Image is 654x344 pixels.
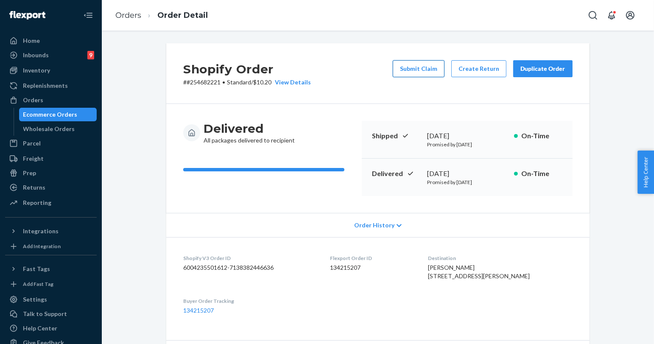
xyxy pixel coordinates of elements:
[23,36,40,45] div: Home
[23,81,68,90] div: Replenishments
[23,125,75,133] div: Wholesale Orders
[80,7,97,24] button: Close Navigation
[204,121,295,136] h3: Delivered
[183,263,316,272] dd: 6004235501612-7138382446636
[5,322,97,335] a: Help Center
[5,279,97,289] a: Add Fast Tag
[5,262,97,276] button: Fast Tags
[5,181,97,194] a: Returns
[23,66,50,75] div: Inventory
[9,11,45,20] img: Flexport logo
[637,151,654,194] button: Help Center
[330,255,415,262] dt: Flexport Order ID
[372,169,420,179] p: Delivered
[427,131,507,141] div: [DATE]
[5,93,97,107] a: Orders
[23,199,51,207] div: Reporting
[5,137,97,150] a: Parcel
[19,108,97,121] a: Ecommerce Orders
[23,280,53,288] div: Add Fast Tag
[393,60,444,77] button: Submit Claim
[520,64,565,73] div: Duplicate Order
[5,293,97,306] a: Settings
[5,241,97,252] a: Add Integration
[5,48,97,62] a: Inbounds9
[427,169,507,179] div: [DATE]
[222,78,225,86] span: •
[451,60,506,77] button: Create Return
[427,141,507,148] p: Promised by [DATE]
[5,79,97,92] a: Replenishments
[23,96,43,104] div: Orders
[183,78,311,87] p: # #254682221 / $10.20
[427,179,507,186] p: Promised by [DATE]
[5,34,97,48] a: Home
[23,227,59,235] div: Integrations
[5,224,97,238] button: Integrations
[5,307,97,321] a: Talk to Support
[428,264,530,280] span: [PERSON_NAME] [STREET_ADDRESS][PERSON_NAME]
[23,51,49,59] div: Inbounds
[5,196,97,210] a: Reporting
[87,51,94,59] div: 9
[183,60,311,78] h2: Shopify Order
[23,310,67,318] div: Talk to Support
[23,169,36,177] div: Prep
[183,297,316,305] dt: Buyer Order Tracking
[23,295,47,304] div: Settings
[23,110,78,119] div: Ecommerce Orders
[19,122,97,136] a: Wholesale Orders
[183,307,214,314] a: 134215207
[622,7,639,24] button: Open account menu
[227,78,251,86] span: Standard
[109,3,215,28] ol: breadcrumbs
[271,78,311,87] button: View Details
[115,11,141,20] a: Orders
[23,265,50,273] div: Fast Tags
[157,11,208,20] a: Order Detail
[330,263,415,272] dd: 134215207
[372,131,420,141] p: Shipped
[5,166,97,180] a: Prep
[23,139,41,148] div: Parcel
[428,255,573,262] dt: Destination
[5,64,97,77] a: Inventory
[23,324,57,333] div: Help Center
[521,169,562,179] p: On-Time
[183,255,316,262] dt: Shopify V3 Order ID
[603,7,620,24] button: Open notifications
[204,121,295,145] div: All packages delivered to recipient
[23,243,61,250] div: Add Integration
[354,221,394,229] span: Order History
[521,131,562,141] p: On-Time
[584,7,601,24] button: Open Search Box
[23,154,44,163] div: Freight
[513,60,573,77] button: Duplicate Order
[23,183,45,192] div: Returns
[5,152,97,165] a: Freight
